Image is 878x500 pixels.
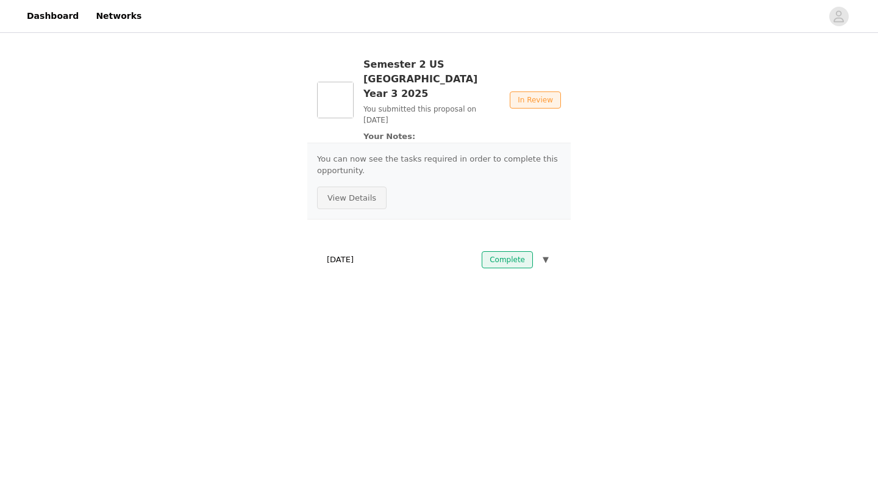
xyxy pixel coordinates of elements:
[833,7,844,26] div: avatar
[482,251,533,268] span: Complete
[88,2,149,30] a: Networks
[317,246,561,273] div: [DATE]
[543,254,549,266] span: ▼
[510,91,561,109] span: In Review
[20,2,86,30] a: Dashboard
[317,153,561,177] p: You can now see the tasks required in order to complete this opportunity.
[317,82,354,118] img: Semester 2 US White Fox University Year 3 2025
[363,130,500,143] p: Your Notes:
[317,187,387,210] button: View Details
[540,251,551,268] button: ▼
[363,104,500,126] p: You submitted this proposal on [DATE]
[363,57,500,101] h3: Semester 2 US [GEOGRAPHIC_DATA] Year 3 2025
